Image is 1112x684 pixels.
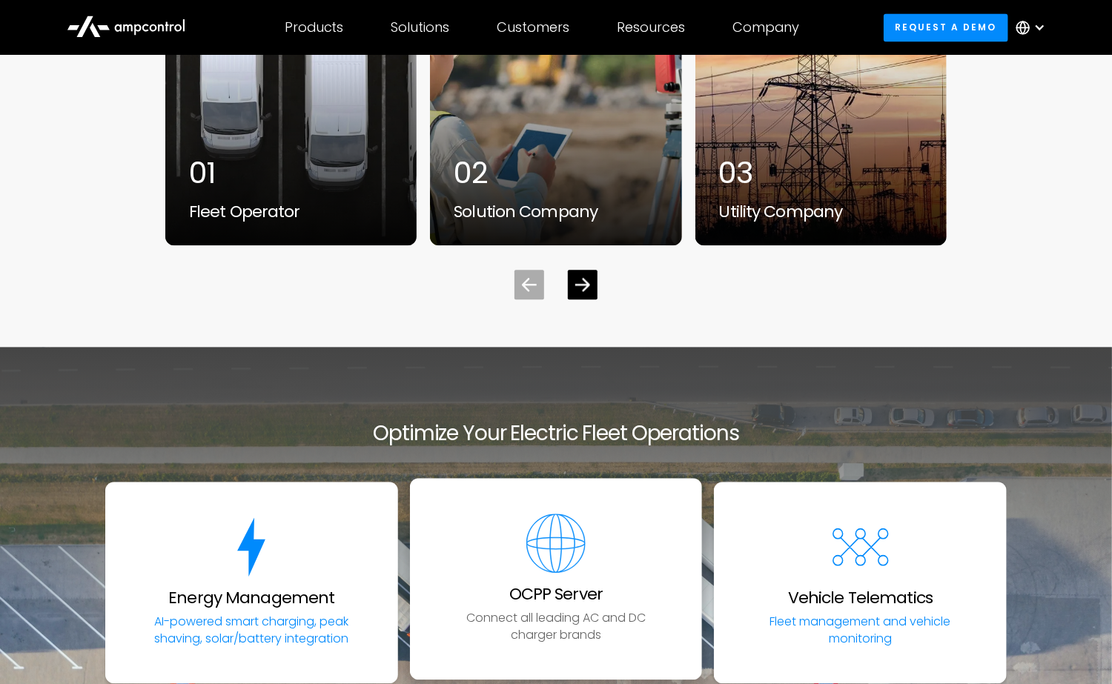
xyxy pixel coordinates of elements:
div: Next slide [568,270,598,299]
h3: OCPP Server [509,585,603,604]
h2: Optimize Your Electric Fleet Operations [105,421,1007,446]
div: Solutions [391,19,450,36]
div: 03 [719,155,923,190]
div: 1 / 5 [105,482,398,683]
div: Resources [618,19,686,36]
p: Fleet management and vehicle monitoring [747,614,974,647]
p: AI-powered smart charging, peak shaving, solar/battery integration [138,614,365,647]
div: Company [733,19,800,36]
div: Fleet Operator [189,202,393,222]
a: Vehicle TelematicsFleet management and vehicle monitoring [714,482,1007,683]
div: Previous slide [514,270,544,299]
a: Request a demo [884,13,1008,41]
img: software for EV fleets [526,514,586,573]
h3: Vehicle Telematics [788,588,933,608]
a: energy for ev chargingEnergy ManagementAI-powered smart charging, peak shaving, solar/battery int... [105,482,398,683]
div: 02 [454,155,658,190]
div: Utility Company [719,202,923,222]
a: software for EV fleetsOCPP ServerConnect all leading AC and DC charger brands [410,478,703,680]
div: 2 / 5 [410,482,703,683]
div: 01 [189,155,393,190]
div: Customers [497,19,570,36]
div: Solution Company [454,202,658,222]
p: Connect all leading AC and DC charger brands [443,610,670,643]
h3: Energy Management [168,588,334,608]
img: energy for ev charging [222,517,281,577]
div: Products [285,19,344,36]
div: 3 / 5 [714,482,1007,683]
